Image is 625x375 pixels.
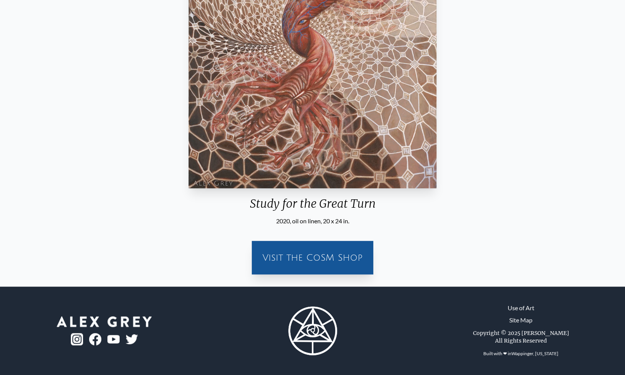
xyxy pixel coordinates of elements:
img: youtube-logo.png [107,335,120,344]
div: Copyright © 2025 [PERSON_NAME] [473,329,569,337]
a: Wappinger, [US_STATE] [512,351,558,356]
img: ig-logo.png [71,333,83,345]
img: fb-logo.png [89,333,101,345]
a: Visit the CoSM Shop [256,245,369,270]
div: 2020, oil on linen, 20 x 24 in. [185,216,439,226]
a: Use of Art [508,303,534,312]
div: Built with ❤ in [480,348,561,360]
div: Study for the Great Turn [185,197,439,216]
div: All Rights Reserved [495,337,547,345]
a: Site Map [509,316,532,325]
img: twitter-logo.png [126,334,138,344]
